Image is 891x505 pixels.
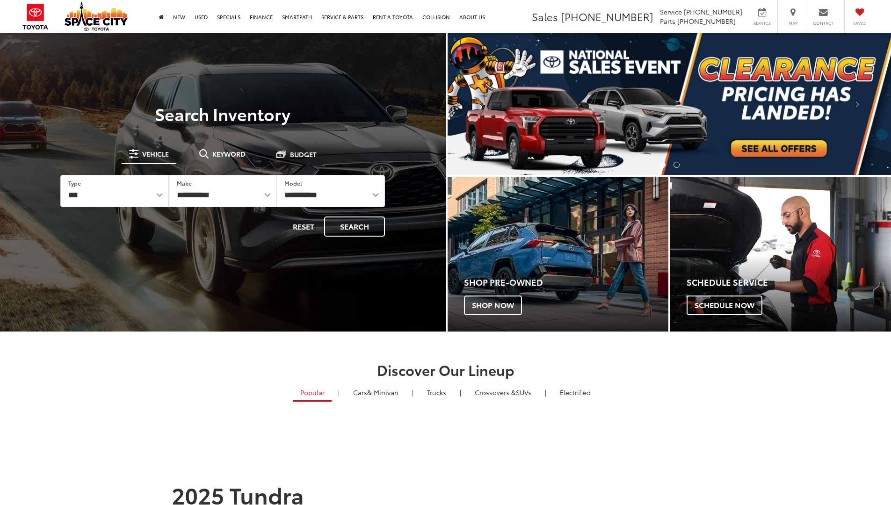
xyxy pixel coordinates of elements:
span: Crossovers & [475,388,516,397]
li: Go to slide number 1. [659,162,666,168]
span: Parts [660,16,675,26]
button: Reset [285,216,322,237]
h4: Shop Pre-Owned [464,278,668,287]
li: | [410,388,416,397]
span: Shop Now [464,296,522,315]
h2: Discover Our Lineup [116,362,775,377]
span: & Minivan [367,388,398,397]
span: Vehicle [142,151,169,157]
a: Electrified [553,384,598,400]
a: Cars [346,384,406,400]
li: | [543,388,549,397]
span: Schedule Now [687,296,762,315]
button: Search [324,216,385,237]
h3: Search Inventory [39,104,406,123]
li: | [457,388,464,397]
span: Budget [290,151,317,158]
button: Click to view next picture. [825,52,891,156]
h4: Schedule Service [687,278,891,287]
span: Saved [849,20,870,26]
div: Toyota [670,177,891,332]
span: Map [782,20,803,26]
label: Make [177,179,192,187]
button: Click to view previous picture. [448,52,514,156]
span: [PHONE_NUMBER] [561,9,653,24]
a: Shop Pre-Owned Shop Now [448,177,668,332]
label: Type [68,179,81,187]
li: | [336,388,342,397]
a: Trucks [420,384,453,400]
a: Popular [293,384,332,402]
span: Keyword [212,151,246,157]
label: Model [284,179,302,187]
a: SUVs [468,384,538,400]
span: [PHONE_NUMBER] [677,16,736,26]
li: Go to slide number 2. [674,162,680,168]
span: Contact [813,20,834,26]
span: Service [660,7,682,16]
div: Toyota [448,177,668,332]
img: Space City Toyota [65,2,128,31]
a: Schedule Service Schedule Now [670,177,891,332]
span: [PHONE_NUMBER] [684,7,742,16]
span: Sales [532,9,558,24]
span: Service [752,20,773,26]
